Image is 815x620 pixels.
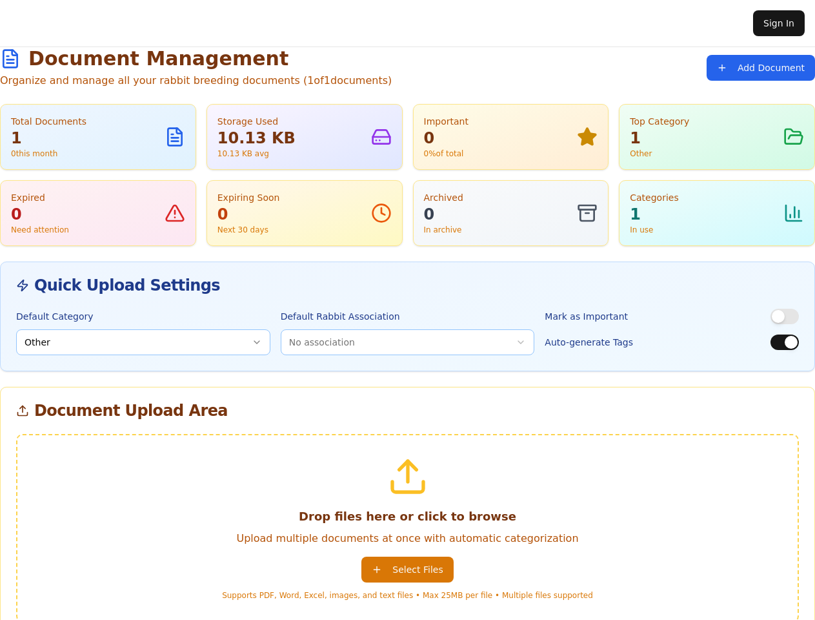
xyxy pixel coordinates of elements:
p: 0 [11,204,69,225]
div: Document Upload Area [16,403,799,418]
label: Mark as Important [545,312,628,321]
label: Default Rabbit Association [281,311,400,322]
p: 1 [11,128,86,149]
p: Upload multiple documents at once with automatic categorization [38,531,777,546]
p: Supports PDF, Word, Excel, images, and text files • Max 25MB per file • Multiple files supported [38,590,777,601]
button: Sign In [753,10,805,36]
p: 0% of total [424,149,468,159]
label: Auto-generate Tags [545,338,633,347]
p: Categories [630,191,678,204]
div: Quick Upload Settings [16,278,799,293]
button: Select Files [361,557,453,583]
p: In use [630,225,678,235]
p: Expiring Soon [217,191,280,204]
p: 10.13 KB avg [217,149,296,159]
p: 0 this month [11,149,86,159]
p: In archive [424,225,463,235]
p: Archived [424,191,463,204]
p: 0 [424,204,463,225]
p: 1 [630,128,689,149]
p: Other [630,149,689,159]
p: Total Documents [11,115,86,128]
button: Add Document [707,55,815,81]
p: Important [424,115,468,128]
p: Expired [11,191,69,204]
p: 10.13 KB [217,128,296,149]
p: 0 [424,128,468,149]
label: Default Category [16,311,94,322]
p: Next 30 days [217,225,280,235]
p: Top Category [630,115,689,128]
p: 0 [217,204,280,225]
h3: Drop files here or click to browse [38,508,777,526]
p: 1 [630,204,678,225]
p: Need attention [11,225,69,235]
p: Storage Used [217,115,296,128]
